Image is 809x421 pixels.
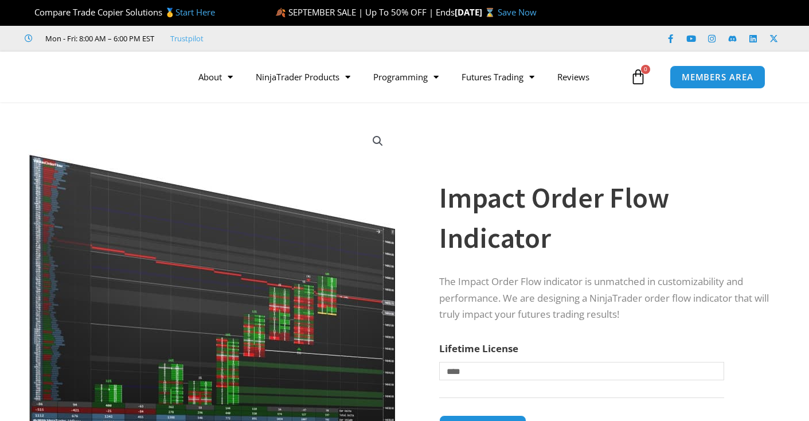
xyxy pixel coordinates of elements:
a: 0 [613,60,663,93]
h1: Impact Order Flow Indicator [439,178,774,258]
img: LogoAI | Affordable Indicators – NinjaTrader [36,56,159,98]
a: Clear options [439,386,457,394]
p: The Impact Order Flow indicator is unmatched in customizability and performance. We are designing... [439,274,774,323]
a: View full-screen image gallery [368,131,388,151]
span: 🍂 SEPTEMBER SALE | Up To 50% OFF | Ends [275,6,455,18]
a: Programming [362,64,450,90]
nav: Menu [187,64,627,90]
span: MEMBERS AREA [682,73,753,81]
a: Start Here [175,6,215,18]
a: Futures Trading [450,64,546,90]
a: MEMBERS AREA [670,65,765,89]
span: Compare Trade Copier Solutions 🥇 [25,6,215,18]
a: NinjaTrader Products [244,64,362,90]
strong: [DATE] ⌛ [455,6,498,18]
a: Save Now [498,6,537,18]
span: 0 [641,65,650,74]
a: Reviews [546,64,601,90]
label: Lifetime License [439,342,518,355]
iframe: Secure payment input frame [536,414,639,415]
img: 🏆 [25,8,34,17]
a: Trustpilot [170,32,204,45]
a: About [187,64,244,90]
span: Mon - Fri: 8:00 AM – 6:00 PM EST [42,32,154,45]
